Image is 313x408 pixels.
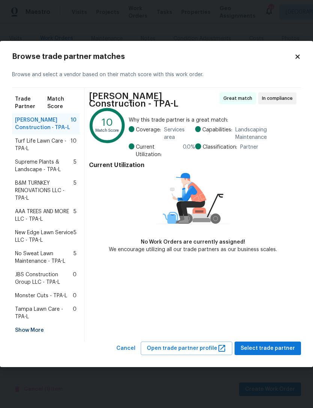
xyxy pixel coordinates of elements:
[223,95,255,102] span: Great match
[95,128,119,132] text: Match Score
[240,143,258,151] span: Partner
[203,143,237,151] span: Classification:
[235,126,296,141] span: Landscaping Maintenance
[262,95,296,102] span: In compliance
[113,342,138,355] button: Cancel
[73,271,77,286] span: 0
[71,116,77,131] span: 10
[12,53,294,60] h2: Browse trade partner matches
[89,92,217,107] span: [PERSON_NAME] Construction - TPA-L
[15,116,71,131] span: [PERSON_NAME] Construction - TPA-L
[89,161,296,169] h4: Current Utilization
[15,158,74,173] span: Supreme Plants & Landscape - TPA-L
[136,143,180,158] span: Current Utilization:
[15,271,73,286] span: JBS Construction Group LLC - TPA-L
[12,62,301,88] div: Browse and select a vendor based on their match score with this work order.
[109,246,277,253] div: We encourage utilizing all our trade partners as our business scales.
[73,306,77,321] span: 0
[102,117,113,127] text: 10
[15,137,71,152] span: Turf Life Lawn Care - TPA-L
[71,137,77,152] span: 10
[164,126,195,141] span: Services area
[15,229,74,244] span: New Edge Lawn Service LLC - TPA-L
[74,208,77,223] span: 5
[15,208,74,223] span: AAA TREES AND MORE LLC - TPA-L
[74,179,77,202] span: 5
[15,179,74,202] span: B&M TURNKEY RENOVATIONS LLC - TPA-L
[147,344,226,353] span: Open trade partner profile
[15,95,47,110] span: Trade Partner
[15,292,67,300] span: Monster Cuts - TPA-L
[47,95,77,110] span: Match Score
[241,344,295,353] span: Select trade partner
[74,250,77,265] span: 5
[235,342,301,355] button: Select trade partner
[129,116,296,124] span: Why this trade partner is a great match:
[116,344,135,353] span: Cancel
[202,126,232,141] span: Capabilities:
[136,126,161,141] span: Coverage:
[141,342,232,355] button: Open trade partner profile
[15,250,74,265] span: No Sweat Lawn Maintenance - TPA-L
[12,324,80,337] div: Show More
[15,306,73,321] span: Tampa Lawn Care - TPA-L
[109,238,277,246] div: No Work Orders are currently assigned!
[74,158,77,173] span: 5
[74,229,77,244] span: 5
[183,143,195,158] span: 0.0 %
[73,292,77,300] span: 0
